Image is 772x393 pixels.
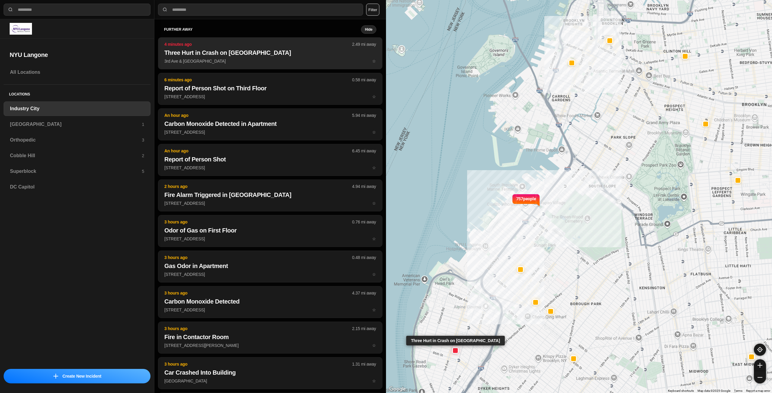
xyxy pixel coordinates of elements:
button: 3 hours ago0.48 mi awayGas Odor in Apartment[STREET_ADDRESS]star [158,251,382,282]
h2: Report of Person Shot [164,155,376,164]
button: 3 hours ago2.15 mi awayFire in Contactor Room[STREET_ADDRESS][PERSON_NAME]star [158,322,382,354]
a: Cobble Hill2 [4,148,150,163]
a: DC Capitol [4,180,150,194]
h3: All Locations [10,69,144,76]
h3: DC Capitol [10,183,144,191]
span: star [372,165,376,170]
p: 0.48 mi away [352,254,376,260]
img: icon [53,374,58,379]
h3: Cobble Hill [10,152,142,159]
p: 3 hours ago [164,254,352,260]
button: 6 minutes ago0.58 mi awayReport of Person Shot on Third Floor[STREET_ADDRESS]star [158,73,382,105]
button: Three Hurt in Crash on [GEOGRAPHIC_DATA] [452,347,459,354]
a: 2 hours ago4.94 mi awayFire Alarm Triggered in [GEOGRAPHIC_DATA][STREET_ADDRESS]star [158,201,382,206]
span: star [372,379,376,383]
p: 3 hours ago [164,326,352,332]
p: 3 hours ago [164,361,352,367]
p: [STREET_ADDRESS] [164,307,376,313]
p: [STREET_ADDRESS] [164,94,376,100]
a: An hour ago6.45 mi awayReport of Person Shot[STREET_ADDRESS]star [158,165,382,170]
h2: Carbon Monoxide Detected [164,297,376,306]
p: 4.94 mi away [352,183,376,189]
h5: Locations [4,85,150,101]
a: An hour ago5.94 mi awayCarbon Monoxide Detected in Apartment[STREET_ADDRESS]star [158,129,382,135]
p: 2 hours ago [164,183,352,189]
h2: Three Hurt in Crash on [GEOGRAPHIC_DATA] [164,48,376,57]
p: 0.76 mi away [352,219,376,225]
button: 3 hours ago1.31 mi awayCar Crashed Into Building[GEOGRAPHIC_DATA]star [158,357,382,389]
button: 2 hours ago4.94 mi awayFire Alarm Triggered in [GEOGRAPHIC_DATA][STREET_ADDRESS]star [158,179,382,211]
p: 3 hours ago [164,219,352,225]
p: 3rd Ave & [GEOGRAPHIC_DATA] [164,58,376,64]
button: iconCreate New Incident [4,369,150,383]
span: star [372,130,376,135]
h2: Gas Odor in Apartment [164,262,376,270]
small: Hide [365,27,372,32]
h3: [GEOGRAPHIC_DATA] [10,121,142,128]
h3: Orthopedic [10,136,142,144]
h2: NYU Langone [10,51,144,59]
button: recenter [754,344,766,356]
h2: Fire Alarm Triggered in [GEOGRAPHIC_DATA] [164,191,376,199]
img: search [162,7,168,13]
button: 4 minutes ago2.49 mi awayThree Hurt in Crash on [GEOGRAPHIC_DATA]3rd Ave & [GEOGRAPHIC_DATA]star [158,37,382,69]
a: Orthopedic3 [4,133,150,147]
button: zoom-out [754,371,766,383]
a: All Locations [4,65,150,80]
button: 3 hours ago0.76 mi awayOdor of Gas on First Floor[STREET_ADDRESS]star [158,215,382,247]
span: star [372,59,376,64]
p: 4 minutes ago [164,41,352,47]
p: [STREET_ADDRESS] [164,200,376,206]
img: search [8,7,14,13]
span: star [372,343,376,348]
p: 2.49 mi away [352,41,376,47]
h3: Industry City [10,105,144,112]
p: 2.15 mi away [352,326,376,332]
p: 0.58 mi away [352,77,376,83]
p: 6.45 mi away [352,148,376,154]
button: Keyboard shortcuts [668,389,694,393]
p: 2 [142,153,144,159]
p: [STREET_ADDRESS] [164,129,376,135]
span: star [372,307,376,312]
img: zoom-in [758,363,762,368]
button: An hour ago6.45 mi awayReport of Person Shot[STREET_ADDRESS]star [158,144,382,176]
a: 3 hours ago0.48 mi awayGas Odor in Apartment[STREET_ADDRESS]star [158,272,382,277]
h5: further away [164,27,361,32]
img: logo [10,23,32,35]
img: notch [512,193,516,207]
a: Industry City [4,101,150,116]
h3: Superblock [10,168,142,175]
h2: Odor of Gas on First Floor [164,226,376,235]
p: [STREET_ADDRESS] [164,236,376,242]
span: star [372,94,376,99]
a: Superblock5 [4,164,150,179]
p: [STREET_ADDRESS][PERSON_NAME] [164,342,376,348]
button: zoom-in [754,359,766,371]
div: Three Hurt in Crash on [GEOGRAPHIC_DATA] [406,335,505,345]
img: notch [536,193,540,207]
a: 3 hours ago1.31 mi awayCar Crashed Into Building[GEOGRAPHIC_DATA]star [158,378,382,383]
h2: Fire in Contactor Room [164,333,376,341]
p: 6 minutes ago [164,77,352,83]
button: Hide [361,25,376,34]
span: star [372,272,376,277]
button: An hour ago5.94 mi awayCarbon Monoxide Detected in Apartment[STREET_ADDRESS]star [158,108,382,140]
p: 1.31 mi away [352,361,376,367]
a: 6 minutes ago0.58 mi awayReport of Person Shot on Third Floor[STREET_ADDRESS]star [158,94,382,99]
p: 1 [142,121,144,127]
button: 3 hours ago4.37 mi awayCarbon Monoxide Detected[STREET_ADDRESS]star [158,286,382,318]
a: 3 hours ago2.15 mi awayFire in Contactor Room[STREET_ADDRESS][PERSON_NAME]star [158,343,382,348]
a: Terms (opens in new tab) [734,389,742,392]
a: 4 minutes ago2.49 mi awayThree Hurt in Crash on [GEOGRAPHIC_DATA]3rd Ave & [GEOGRAPHIC_DATA]star [158,58,382,64]
p: 757 people [516,196,536,209]
h2: Carbon Monoxide Detected in Apartment [164,120,376,128]
p: 3 hours ago [164,290,352,296]
span: Map data ©2025 Google [698,389,730,392]
h2: Report of Person Shot on Third Floor [164,84,376,92]
a: 3 hours ago0.76 mi awayOdor of Gas on First Floor[STREET_ADDRESS]star [158,236,382,241]
a: 3 hours ago4.37 mi awayCarbon Monoxide Detected[STREET_ADDRESS]star [158,307,382,312]
h2: Car Crashed Into Building [164,368,376,377]
span: star [372,236,376,241]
